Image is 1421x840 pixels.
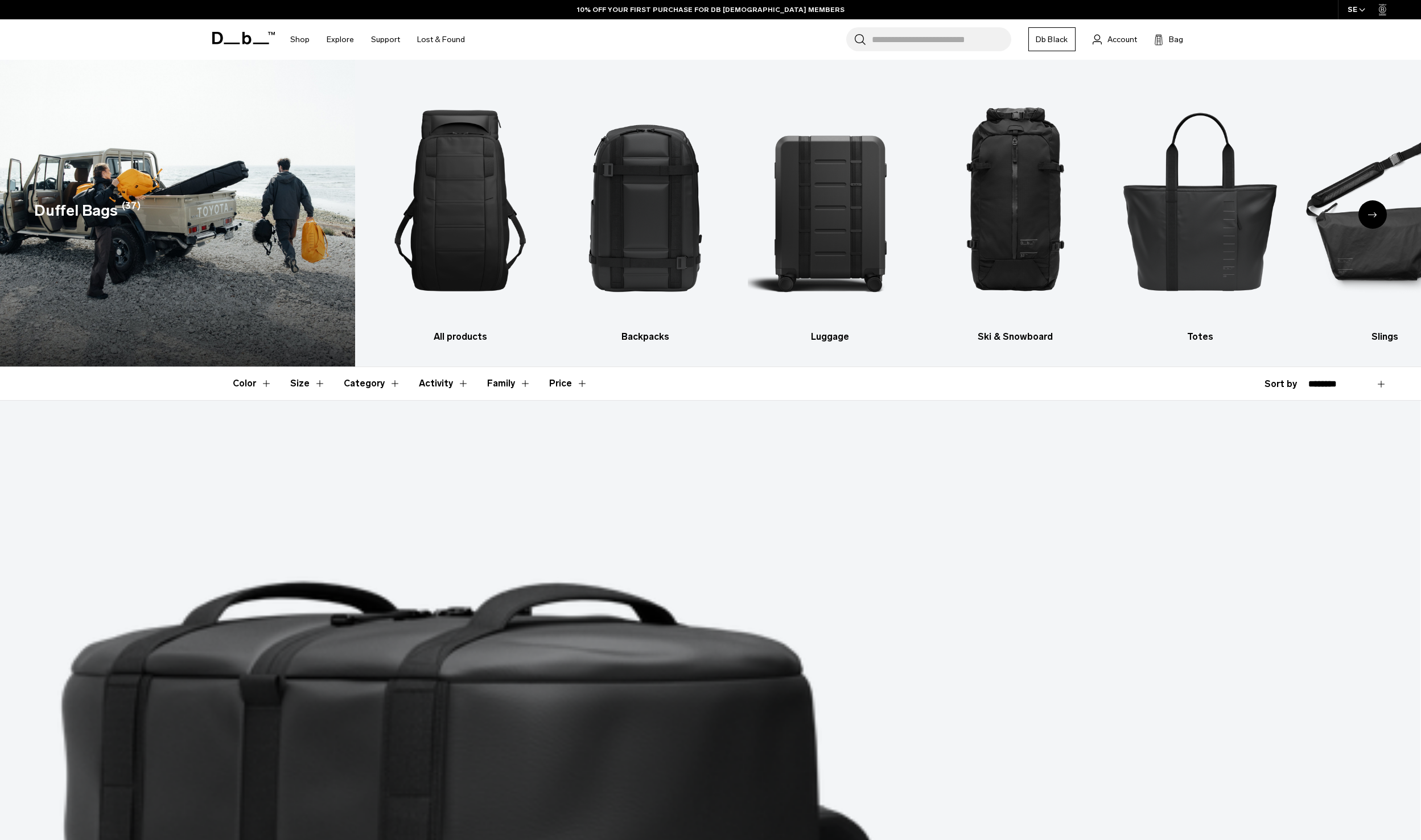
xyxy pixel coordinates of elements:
nav: Main Navigation [282,19,473,60]
button: Toggle Filter [344,367,401,400]
li: 4 / 10 [933,77,1098,344]
a: Db Luggage [748,77,913,344]
h1: Duffel Bags [34,199,118,223]
button: Bag [1154,32,1183,46]
li: 3 / 10 [748,77,913,344]
a: Shop [290,19,310,60]
div: Next slide [1358,200,1387,229]
span: Account [1107,34,1137,46]
h3: Totes [1118,330,1283,344]
span: (37) [122,199,141,223]
a: Lost & Found [417,19,465,60]
img: Db [748,77,913,324]
img: Db [1118,77,1283,324]
a: Support [371,19,400,60]
button: Toggle Filter [487,367,531,400]
h3: Backpacks [563,330,728,344]
a: Db Backpacks [563,77,728,344]
img: Db [563,77,728,324]
button: Toggle Price [549,367,588,400]
a: Db Totes [1118,77,1283,344]
h3: Luggage [748,330,913,344]
button: Toggle Filter [419,367,469,400]
li: 1 / 10 [378,77,543,344]
a: Account [1093,32,1137,46]
li: 5 / 10 [1118,77,1283,344]
img: Db [378,77,543,324]
li: 2 / 10 [563,77,728,344]
a: Db Black [1028,27,1076,51]
h3: All products [378,330,543,344]
span: Bag [1169,34,1183,46]
img: Db [933,77,1098,324]
a: Explore [327,19,354,60]
a: Db All products [378,77,543,344]
h3: Ski & Snowboard [933,330,1098,344]
a: Db Ski & Snowboard [933,77,1098,344]
button: Toggle Filter [233,367,272,400]
a: 10% OFF YOUR FIRST PURCHASE FOR DB [DEMOGRAPHIC_DATA] MEMBERS [577,5,845,15]
button: Toggle Filter [290,367,326,400]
